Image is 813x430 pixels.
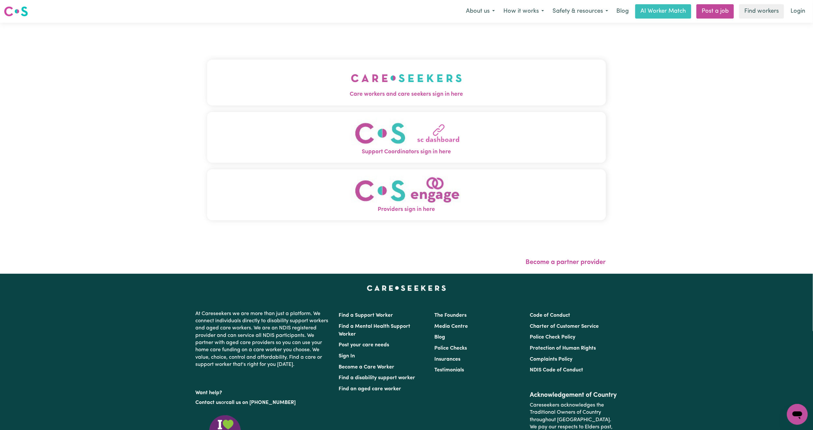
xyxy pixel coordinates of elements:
iframe: Button to launch messaging window, conversation in progress [787,404,808,425]
a: Find a Mental Health Support Worker [339,324,411,337]
a: Testimonials [434,368,464,373]
button: About us [462,5,499,18]
a: Insurances [434,357,460,362]
button: Support Coordinators sign in here [207,112,606,163]
p: or [196,396,331,409]
a: Protection of Human Rights [530,346,596,351]
a: Police Check Policy [530,335,575,340]
a: Police Checks [434,346,467,351]
a: NDIS Code of Conduct [530,368,583,373]
a: Become a partner provider [526,259,606,266]
button: How it works [499,5,548,18]
button: Care workers and care seekers sign in here [207,60,606,105]
a: Post your care needs [339,342,389,348]
a: call us on [PHONE_NUMBER] [226,400,296,405]
a: Media Centre [434,324,468,329]
a: Blog [612,4,633,19]
button: Safety & resources [548,5,612,18]
a: Blog [434,335,445,340]
a: Complaints Policy [530,357,572,362]
a: Find a disability support worker [339,375,415,381]
a: Find workers [739,4,784,19]
a: Contact us [196,400,221,405]
a: Find an aged care worker [339,386,401,392]
a: Charter of Customer Service [530,324,599,329]
button: Providers sign in here [207,169,606,220]
img: Careseekers logo [4,6,28,17]
a: Careseekers logo [4,4,28,19]
span: Support Coordinators sign in here [207,148,606,156]
a: Login [787,4,809,19]
span: Providers sign in here [207,205,606,214]
a: Find a Support Worker [339,313,393,318]
h2: Acknowledgement of Country [530,391,617,399]
span: Care workers and care seekers sign in here [207,90,606,99]
a: The Founders [434,313,467,318]
a: Code of Conduct [530,313,570,318]
a: Sign In [339,354,355,359]
p: Want help? [196,387,331,396]
a: Careseekers home page [367,285,446,291]
p: At Careseekers we are more than just a platform. We connect individuals directly to disability su... [196,308,331,371]
a: Post a job [696,4,734,19]
a: AI Worker Match [635,4,691,19]
a: Become a Care Worker [339,365,395,370]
